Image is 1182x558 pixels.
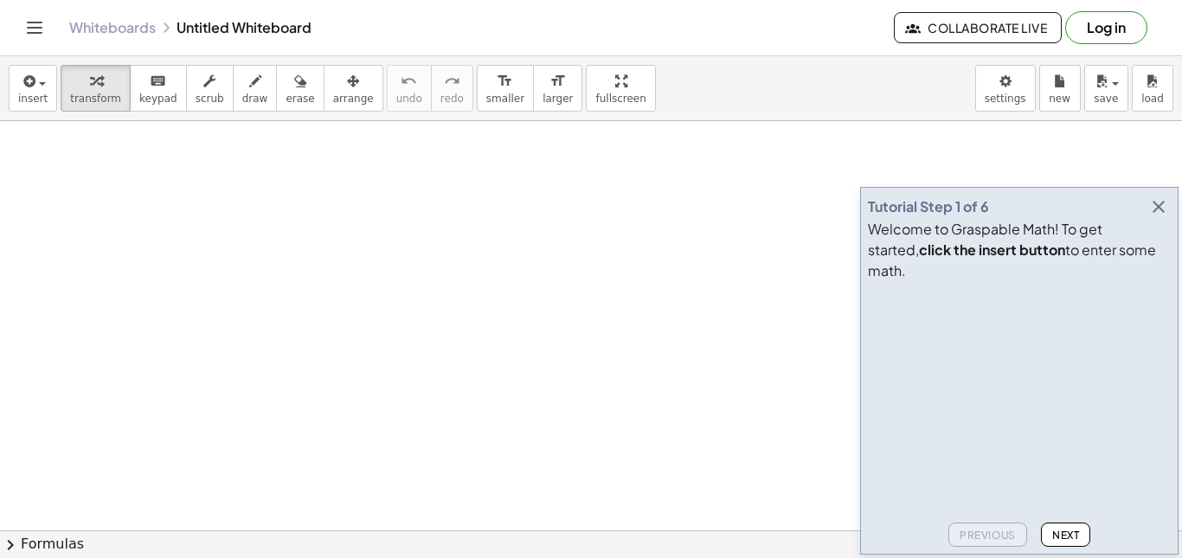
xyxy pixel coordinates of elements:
button: load [1132,65,1173,112]
span: draw [242,93,268,105]
i: keyboard [150,71,166,92]
span: save [1094,93,1118,105]
button: arrange [324,65,383,112]
span: scrub [196,93,224,105]
div: Tutorial Step 1 of 6 [868,196,989,217]
button: transform [61,65,131,112]
span: erase [286,93,314,105]
span: undo [396,93,422,105]
button: format_sizesmaller [477,65,534,112]
span: larger [543,93,573,105]
button: erase [276,65,324,112]
span: smaller [486,93,524,105]
button: Next [1041,523,1090,547]
span: settings [985,93,1026,105]
i: format_size [549,71,566,92]
span: load [1141,93,1164,105]
button: Log in [1065,11,1147,44]
button: undoundo [387,65,432,112]
button: format_sizelarger [533,65,582,112]
a: Whiteboards [69,19,156,36]
span: new [1049,93,1070,105]
button: insert [9,65,57,112]
span: fullscreen [595,93,646,105]
button: scrub [186,65,234,112]
span: Next [1052,529,1079,542]
button: draw [233,65,278,112]
button: save [1084,65,1128,112]
button: fullscreen [586,65,655,112]
button: redoredo [431,65,473,112]
b: click the insert button [919,241,1065,259]
button: keyboardkeypad [130,65,187,112]
span: transform [70,93,121,105]
span: insert [18,93,48,105]
span: keypad [139,93,177,105]
button: Toggle navigation [21,14,48,42]
button: new [1039,65,1081,112]
span: redo [440,93,464,105]
i: undo [401,71,417,92]
i: format_size [497,71,513,92]
span: arrange [333,93,374,105]
button: settings [975,65,1036,112]
div: Welcome to Graspable Math! To get started, to enter some math. [868,219,1171,281]
i: redo [444,71,460,92]
span: Collaborate Live [909,20,1047,35]
button: Collaborate Live [894,12,1062,43]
